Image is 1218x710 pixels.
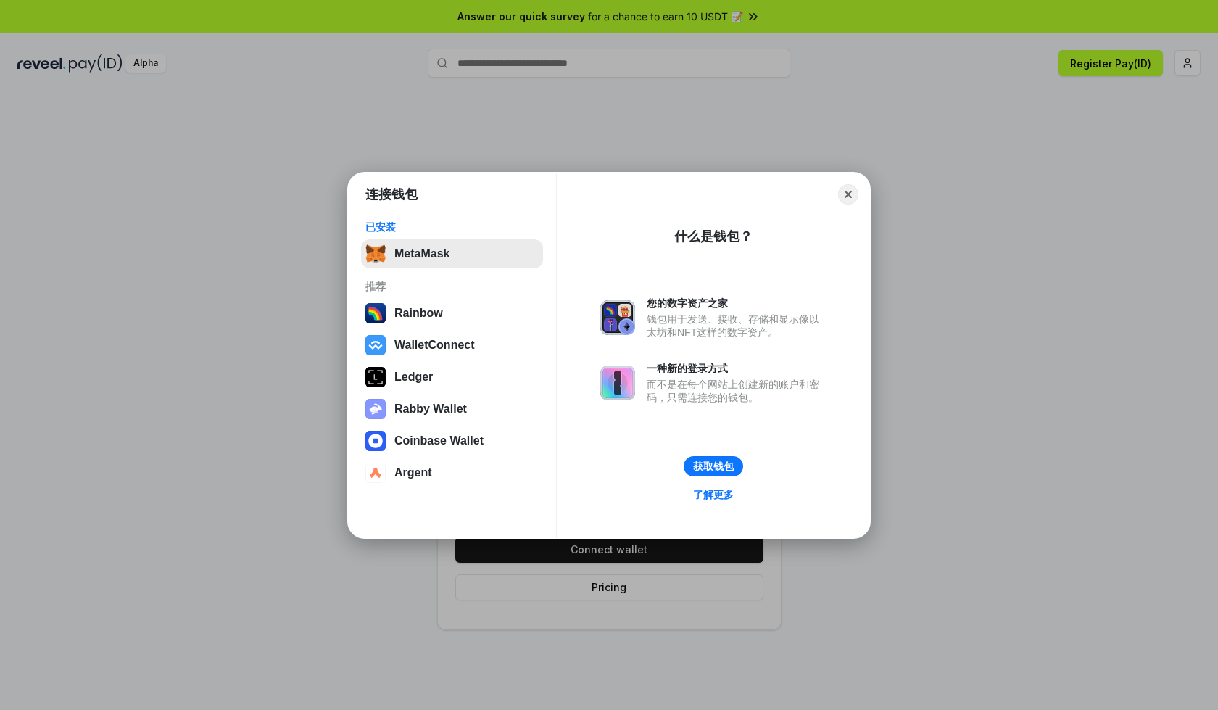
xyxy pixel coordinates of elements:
[365,367,386,387] img: svg+xml,%3Csvg%20xmlns%3D%22http%3A%2F%2Fwww.w3.org%2F2000%2Fsvg%22%20width%3D%2228%22%20height%3...
[684,456,743,476] button: 获取钱包
[693,488,734,501] div: 了解更多
[647,362,826,375] div: 一种新的登录方式
[365,280,539,293] div: 推荐
[600,366,635,400] img: svg+xml,%3Csvg%20xmlns%3D%22http%3A%2F%2Fwww.w3.org%2F2000%2Fsvg%22%20fill%3D%22none%22%20viewBox...
[674,228,753,245] div: 什么是钱包？
[647,297,826,310] div: 您的数字资产之家
[365,186,418,203] h1: 连接钱包
[361,363,543,392] button: Ledger
[394,403,467,416] div: Rabby Wallet
[365,399,386,419] img: svg+xml,%3Csvg%20xmlns%3D%22http%3A%2F%2Fwww.w3.org%2F2000%2Fsvg%22%20fill%3D%22none%22%20viewBox...
[365,431,386,451] img: svg+xml,%3Csvg%20width%3D%2228%22%20height%3D%2228%22%20viewBox%3D%220%200%2028%2028%22%20fill%3D...
[365,244,386,264] img: svg+xml,%3Csvg%20fill%3D%22none%22%20height%3D%2233%22%20viewBox%3D%220%200%2035%2033%22%20width%...
[361,395,543,424] button: Rabby Wallet
[647,313,826,339] div: 钱包用于发送、接收、存储和显示像以太坊和NFT这样的数字资产。
[838,184,858,205] button: Close
[647,378,826,404] div: 而不是在每个网站上创建新的账户和密码，只需连接您的钱包。
[394,466,432,479] div: Argent
[394,339,475,352] div: WalletConnect
[365,303,386,323] img: svg+xml,%3Csvg%20width%3D%22120%22%20height%3D%22120%22%20viewBox%3D%220%200%20120%20120%22%20fil...
[600,300,635,335] img: svg+xml,%3Csvg%20xmlns%3D%22http%3A%2F%2Fwww.w3.org%2F2000%2Fsvg%22%20fill%3D%22none%22%20viewBox...
[693,460,734,473] div: 获取钱包
[394,434,484,447] div: Coinbase Wallet
[684,485,742,504] a: 了解更多
[361,458,543,487] button: Argent
[394,371,433,384] div: Ledger
[365,335,386,355] img: svg+xml,%3Csvg%20width%3D%2228%22%20height%3D%2228%22%20viewBox%3D%220%200%2028%2028%22%20fill%3D...
[394,307,443,320] div: Rainbow
[361,299,543,328] button: Rainbow
[365,220,539,234] div: 已安装
[361,331,543,360] button: WalletConnect
[365,463,386,483] img: svg+xml,%3Csvg%20width%3D%2228%22%20height%3D%2228%22%20viewBox%3D%220%200%2028%2028%22%20fill%3D...
[361,239,543,268] button: MetaMask
[361,426,543,455] button: Coinbase Wallet
[394,247,449,260] div: MetaMask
